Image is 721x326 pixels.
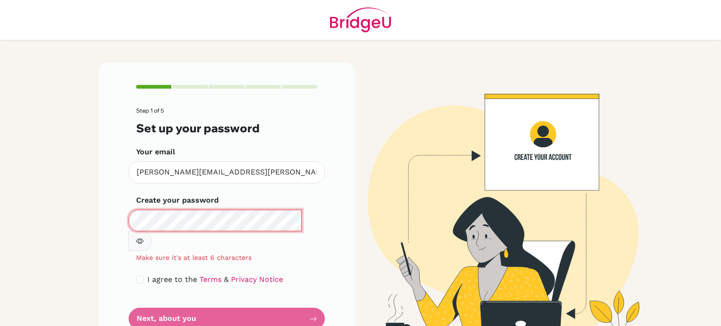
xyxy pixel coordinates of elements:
[136,107,164,114] span: Step 1 of 5
[199,275,222,284] a: Terms
[147,275,197,284] span: I agree to the
[129,253,325,263] div: Make sure it's at least 6 characters
[224,275,229,284] span: &
[129,161,325,183] input: Insert your email*
[136,195,219,206] label: Create your password
[136,121,317,135] h3: Set up your password
[231,275,283,284] a: Privacy Notice
[136,146,175,158] label: Your email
